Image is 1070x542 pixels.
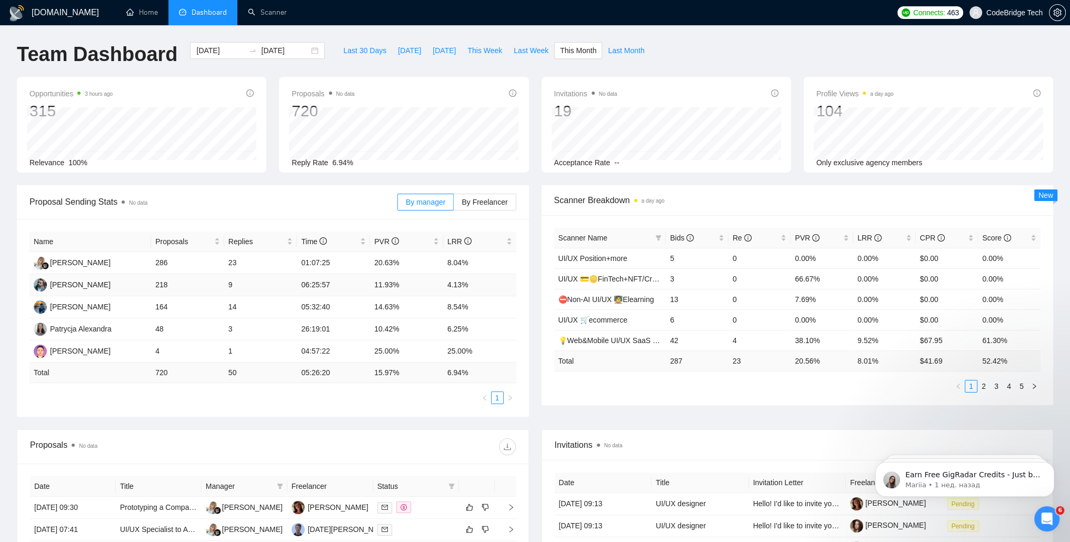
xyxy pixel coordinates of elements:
li: Previous Page [952,380,965,393]
span: PVR [374,237,399,246]
td: Total [29,363,151,383]
td: 15.97 % [370,363,443,383]
td: 0.00% [978,309,1041,330]
span: [DATE] [398,45,421,56]
span: Bids [670,234,694,242]
td: 3 [224,318,297,340]
button: like [463,501,476,514]
span: filter [653,230,664,246]
span: Relevance [29,158,64,167]
a: UI/UX 🛒ecommerce [558,316,627,324]
div: [PERSON_NAME] [50,301,111,313]
button: Last Month [602,42,650,59]
time: a day ago [870,91,893,97]
a: AK[PERSON_NAME] [34,258,111,266]
td: 14 [224,296,297,318]
td: $ 41.69 [916,350,978,371]
span: Connects: [913,7,945,18]
img: AK [206,501,219,514]
span: info-circle [1004,234,1011,242]
td: 48 [151,318,224,340]
img: gigradar-bm.png [214,507,221,514]
div: 315 [29,101,113,121]
img: c1R-M39ZuYEBeKfMth6Ar10ZxULs1-53HxjRFeKbDaoHmb2iOw3owgm-cHAZQwyXtk [850,519,863,533]
span: info-circle [874,234,882,242]
button: [DATE] [392,42,427,59]
span: right [499,504,515,511]
td: 06:25:57 [297,274,370,296]
td: 4 [151,340,224,363]
span: No data [129,200,147,206]
span: No data [79,443,97,449]
h1: Team Dashboard [17,42,177,67]
th: Freelancer [287,476,373,497]
li: Next Page [1028,380,1041,393]
span: Time [301,237,326,246]
a: UI/UX designer [656,499,706,508]
button: Last Week [508,42,554,59]
td: 13 [666,289,728,309]
th: Date [555,473,652,493]
a: homeHome [126,8,158,17]
button: Last 30 Days [337,42,392,59]
span: Invitations [555,438,1041,451]
span: Last Month [608,45,644,56]
li: 3 [990,380,1003,393]
img: AK [206,523,219,536]
iframe: Intercom notifications сообщение [859,440,1070,514]
span: mail [382,526,388,533]
td: 23 [728,350,791,371]
td: 20.63% [370,252,443,274]
span: Re [733,234,752,242]
div: [PERSON_NAME] [308,501,368,513]
span: LRR [447,237,472,246]
td: 6 [666,309,728,330]
td: 218 [151,274,224,296]
td: 720 [151,363,224,383]
img: logo [8,5,25,22]
span: Dashboard [192,8,227,17]
a: Pending [947,521,983,530]
span: info-circle [1033,89,1041,97]
a: UI/UX Position+more [558,254,627,263]
a: Prototyping a Compact Motorized Display Product [120,503,283,511]
span: By manager [406,198,445,206]
a: ⛔Non-AI UI/UX 🧑‍🏫Elearning [558,295,654,304]
span: Proposals [292,87,354,100]
span: 100% [68,158,87,167]
td: 26:19:01 [297,318,370,340]
td: 6.94 % [443,363,516,383]
span: filter [448,483,455,489]
td: 50 [224,363,297,383]
span: download [499,443,515,451]
span: filter [275,478,285,494]
td: 0.00% [791,309,853,330]
td: 286 [151,252,224,274]
td: 9.52% [853,330,916,350]
button: This Week [462,42,508,59]
span: info-circle [246,89,254,97]
img: gigradar-bm.png [214,529,221,536]
span: info-circle [686,234,694,242]
th: Proposals [151,232,224,252]
span: swap-right [248,46,257,55]
td: [DATE] 07:41 [30,519,116,541]
td: 5 [666,248,728,268]
td: 11.93% [370,274,443,296]
span: right [507,395,513,401]
td: 0.00% [853,289,916,309]
a: UI/UX designer [656,521,706,530]
img: gigradar-bm.png [42,262,49,269]
span: Proposals [155,236,212,247]
th: Manager [202,476,287,497]
span: Pending [947,520,979,532]
span: Invitations [554,87,617,100]
td: 05:26:20 [297,363,370,383]
td: $0.00 [916,289,978,309]
span: dashboard [179,8,186,16]
a: 1 [965,380,977,392]
td: 10.42% [370,318,443,340]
